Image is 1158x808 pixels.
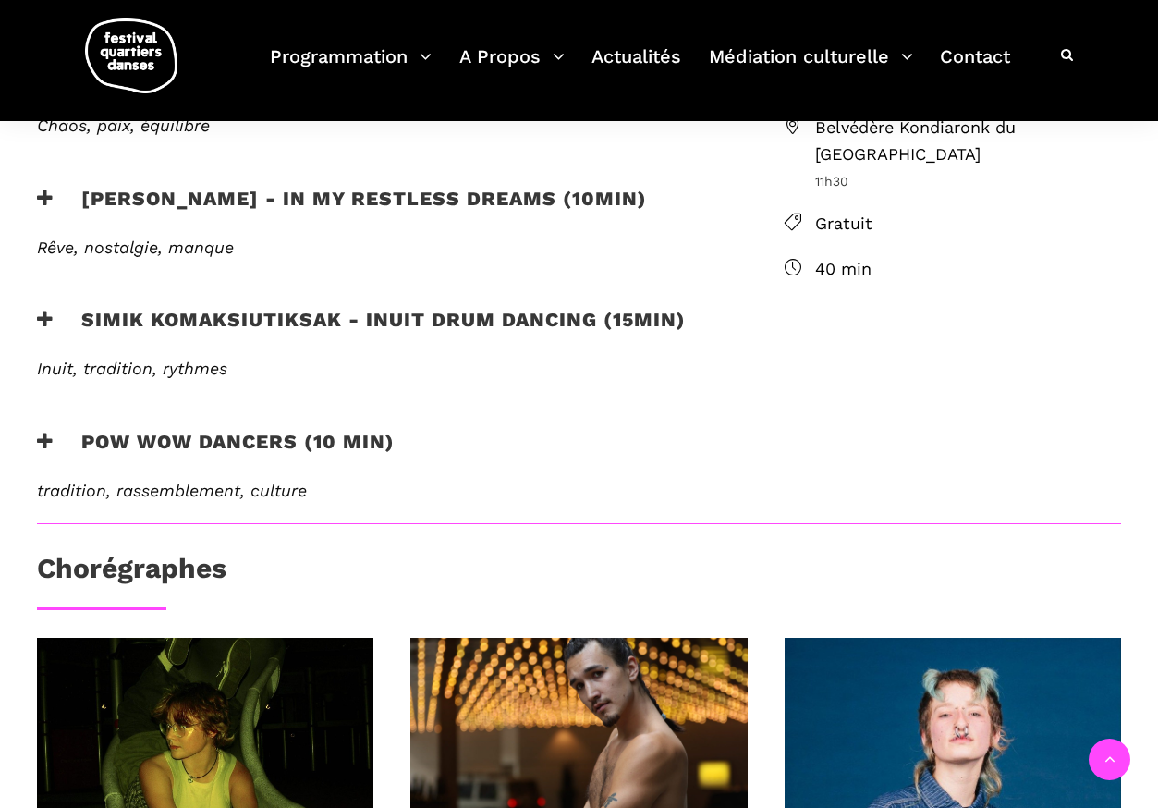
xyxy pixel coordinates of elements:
[270,41,432,95] a: Programmation
[591,41,681,95] a: Actualités
[37,238,234,257] em: Rêve, nostalgie, manque
[940,41,1010,95] a: Contact
[37,308,686,354] h3: Simik Komaksiutiksak - Inuit Drum Dancing (15min)
[815,115,1121,168] span: Belvédère Kondiaronk du [GEOGRAPHIC_DATA]
[37,359,227,378] em: Inuit, tradition, rythmes
[85,18,177,93] img: logo-fqd-med
[37,187,647,233] h3: [PERSON_NAME] - In my restless dreams (10min)
[709,41,913,95] a: Médiation culturelle
[815,171,1121,191] span: 11h30
[37,481,307,500] em: tradition, rassemblement, culture
[37,116,210,135] em: Chaos, paix, équilibre
[37,552,226,598] h3: Chorégraphes
[815,256,1121,283] span: 40 min
[459,41,565,95] a: A Propos
[37,430,395,476] h3: Pow Wow Dancers (10 min)
[815,211,1121,238] span: Gratuit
